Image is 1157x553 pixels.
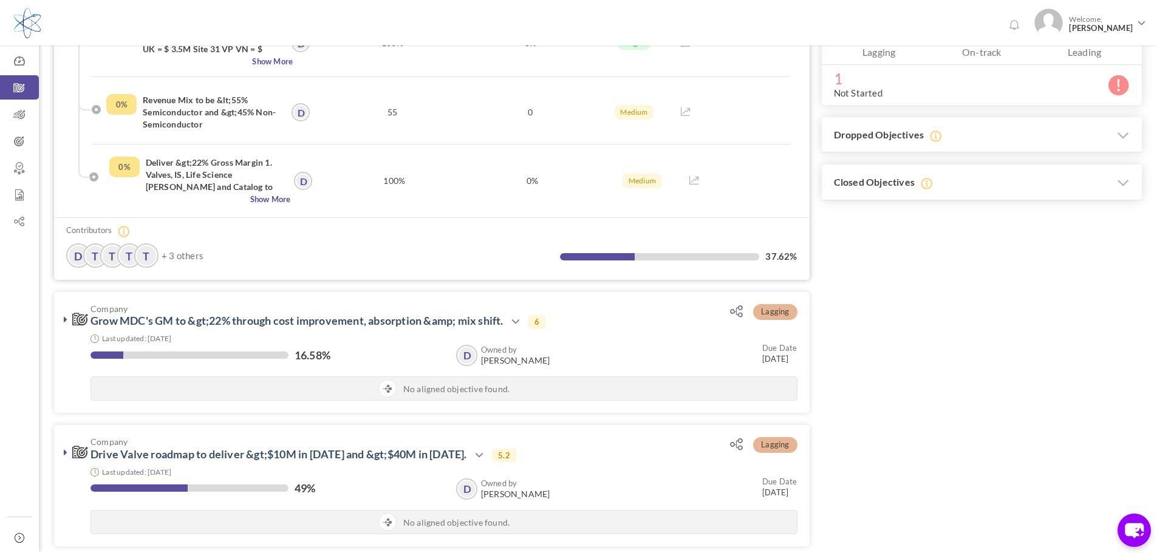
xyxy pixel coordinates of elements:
[457,480,476,498] a: D
[295,173,311,189] a: D
[481,356,550,365] span: [PERSON_NAME]
[109,193,291,205] span: Show More
[14,8,41,38] img: Logo
[67,245,89,266] a: D
[106,94,137,115] div: Completed Percentage
[834,87,882,99] label: Not Started
[146,157,282,193] h4: Deliver &gt;22% Gross Margin 1. Valves, IS, Life Science [PERSON_NAME] and Catalog to be &gt; 40%...
[1069,24,1133,33] span: [PERSON_NAME]
[90,437,694,446] span: Company
[403,383,510,395] span: No aligned objective found.
[1004,16,1023,35] a: Notifications
[481,478,517,488] b: Owned by
[822,117,1142,153] h3: Dropped Objectives
[90,447,467,461] a: Drive Valve roadmap to deliver &gt;$10M in [DATE] and &gt;$40M in [DATE].
[102,334,171,343] small: Last updated: [DATE]
[90,304,694,313] span: Company
[109,157,140,177] div: Completed Percentage
[467,158,598,204] p: 0%
[528,315,545,328] span: 6
[937,46,1027,58] label: On-track
[66,224,810,237] span: Contributors
[403,517,510,529] span: No aligned objective found.
[492,449,516,462] span: 5.2
[293,104,309,120] a: D
[1118,514,1151,547] button: chat-button
[90,314,503,327] a: Grow MDC's GM to &gt;22% through cost improvement, absorption &amp; mix shift.
[102,467,171,477] small: Last updated: [DATE]
[143,94,284,131] h4: Revenue Mix to be &lt;55% Semiconductor and &gt;45% Non-Semiconductor
[118,245,140,266] a: T
[295,482,316,494] label: 49%
[623,174,661,188] span: Medium
[162,249,203,262] span: + 3 others
[1039,46,1130,58] label: Leading
[615,105,654,120] span: Medium
[1029,4,1151,39] a: Photo Welcome,[PERSON_NAME]
[762,342,797,364] small: [DATE]
[834,46,924,58] label: Lagging
[295,349,330,361] label: 16.58%
[1034,8,1063,37] img: Photo
[106,55,293,67] span: Show More
[481,345,517,355] b: Owned by
[326,157,464,205] div: 100%
[101,245,123,266] a: T
[1063,8,1136,39] span: Welcome,
[822,165,1142,200] h3: Closed Objectives
[762,343,797,353] small: Due Date
[753,304,797,320] span: Lagging
[762,476,797,498] small: [DATE]
[481,489,550,499] span: [PERSON_NAME]
[753,437,797,453] span: Lagging
[762,477,797,486] small: Due Date
[765,250,797,262] label: 37.62%
[834,72,1130,84] span: 1
[323,89,462,135] div: 55
[135,245,157,266] a: T
[84,245,106,266] a: T
[465,89,596,135] p: 0
[457,346,476,365] a: D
